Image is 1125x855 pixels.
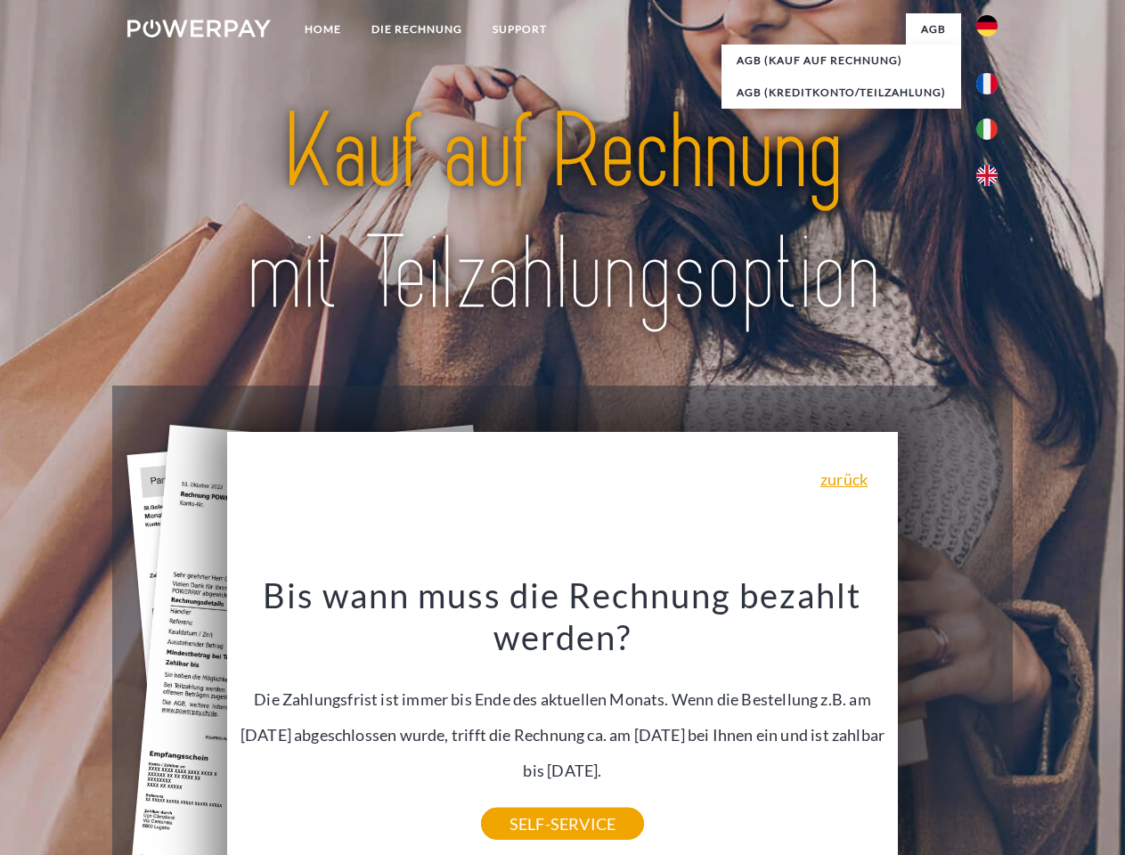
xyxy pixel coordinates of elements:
[238,574,888,659] h3: Bis wann muss die Rechnung bezahlt werden?
[238,574,888,824] div: Die Zahlungsfrist ist immer bis Ende des aktuellen Monats. Wenn die Bestellung z.B. am [DATE] abg...
[976,165,998,186] img: en
[481,808,644,840] a: SELF-SERVICE
[356,13,477,45] a: DIE RECHNUNG
[976,73,998,94] img: fr
[721,45,961,77] a: AGB (Kauf auf Rechnung)
[289,13,356,45] a: Home
[976,118,998,140] img: it
[976,15,998,37] img: de
[170,85,955,341] img: title-powerpay_de.svg
[820,471,868,487] a: zurück
[721,77,961,109] a: AGB (Kreditkonto/Teilzahlung)
[477,13,562,45] a: SUPPORT
[906,13,961,45] a: agb
[127,20,271,37] img: logo-powerpay-white.svg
